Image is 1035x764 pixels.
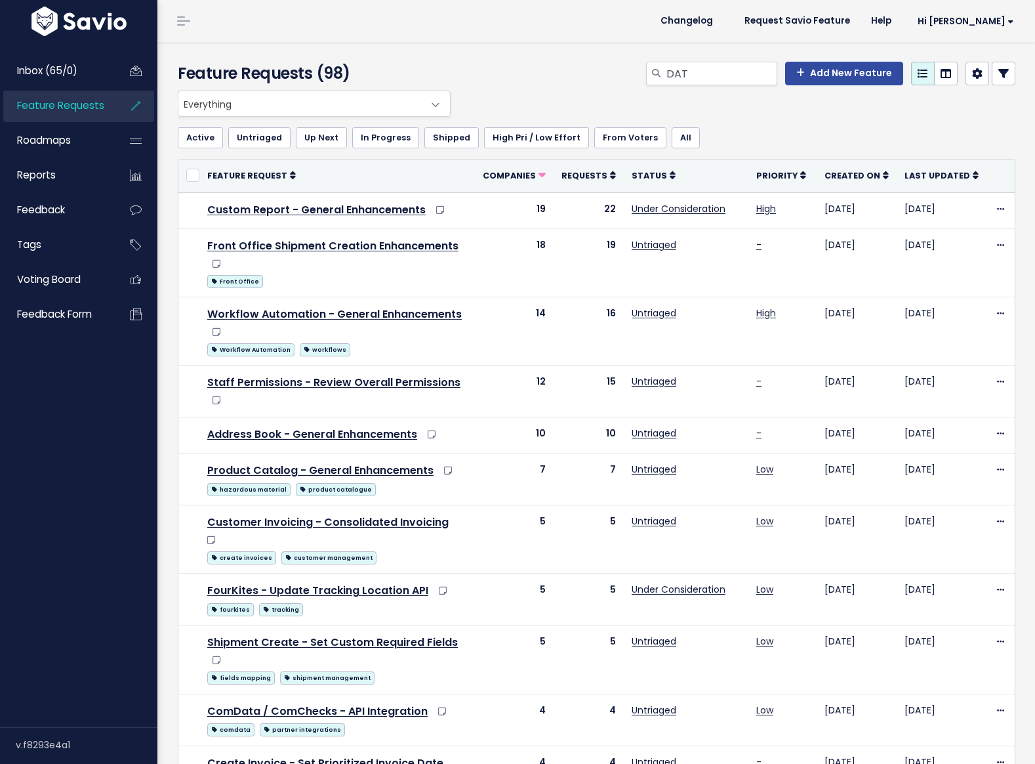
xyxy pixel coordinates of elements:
[483,169,546,182] a: Companies
[207,238,458,253] a: Front Office Shipment Creation Enhancements
[632,427,676,440] a: Untriaged
[897,192,986,228] td: [DATE]
[3,265,109,295] a: Voting Board
[3,299,109,329] a: Feedback form
[665,62,777,85] input: Search features...
[207,669,275,685] a: fields mapping
[897,626,986,694] td: [DATE]
[554,366,624,417] td: 15
[554,454,624,505] td: 7
[817,454,897,505] td: [DATE]
[897,417,986,454] td: [DATE]
[178,127,223,148] a: Active
[207,603,254,616] span: fourkites
[554,297,624,365] td: 16
[554,417,624,454] td: 10
[632,515,676,528] a: Untriaged
[17,64,77,77] span: Inbox (65/0)
[16,728,157,762] div: v.f8293e4a1
[594,127,666,148] a: From Voters
[3,195,109,225] a: Feedback
[817,694,897,746] td: [DATE]
[756,583,773,596] a: Low
[632,170,667,181] span: Status
[424,127,479,148] a: Shipped
[660,16,713,26] span: Changelog
[897,454,986,505] td: [DATE]
[475,228,554,297] td: 18
[824,169,889,182] a: Created On
[207,601,254,617] a: fourkites
[207,202,426,217] a: Custom Report - General Enhancements
[207,551,276,564] span: create invoices
[561,170,607,181] span: Requests
[861,11,902,31] a: Help
[632,704,676,717] a: Untriaged
[178,91,451,117] span: Everything
[3,125,109,156] a: Roadmaps
[632,635,676,648] a: Untriaged
[259,601,303,617] a: tracking
[756,515,773,528] a: Low
[897,366,986,417] td: [DATE]
[734,11,861,31] a: Request Savio Feature
[3,56,109,86] a: Inbox (65/0)
[918,16,1014,26] span: Hi [PERSON_NAME]
[178,91,424,116] span: Everything
[260,721,345,737] a: partner integrations
[3,230,109,260] a: Tags
[259,603,303,616] span: tracking
[785,62,903,85] a: Add New Feature
[296,480,376,497] a: product catalogue
[17,203,65,217] span: Feedback
[280,669,375,685] a: shipment management
[207,704,428,719] a: ComData / ComChecks - API Integration
[817,505,897,574] td: [DATE]
[207,515,449,530] a: Customer Invoicing - Consolidated Invoicing
[281,549,376,565] a: customer management
[554,228,624,297] td: 19
[28,7,130,36] img: logo-white.9d6f32f41409.svg
[300,341,350,357] a: workflows
[632,375,676,388] a: Untriaged
[897,297,986,365] td: [DATE]
[207,671,275,685] span: fields mapping
[554,694,624,746] td: 4
[904,169,979,182] a: Last Updated
[17,307,92,321] span: Feedback form
[756,238,761,251] a: -
[632,169,676,182] a: Status
[207,635,458,650] a: Shipment Create - Set Custom Required Fields
[207,721,254,737] a: comdata
[554,505,624,574] td: 5
[475,505,554,574] td: 5
[207,480,291,497] a: hazardous material
[554,626,624,694] td: 5
[561,169,616,182] a: Requests
[207,275,263,288] span: Front Office
[207,341,294,357] a: Workflow Automation
[207,427,417,442] a: Address Book - General Enhancements
[17,98,104,112] span: Feature Requests
[17,133,71,147] span: Roadmaps
[280,671,375,685] span: shipment management
[554,192,624,228] td: 22
[3,91,109,121] a: Feature Requests
[756,427,761,440] a: -
[902,11,1025,32] a: Hi [PERSON_NAME]
[475,297,554,365] td: 14
[207,307,462,322] a: Workflow Automation - General Enhancements
[817,574,897,626] td: [DATE]
[904,170,970,181] span: Last Updated
[296,483,376,496] span: product catalogue
[178,127,1015,148] ul: Filter feature requests
[17,168,56,182] span: Reports
[632,583,725,596] a: Under Consideration
[300,343,350,356] span: workflows
[207,272,263,289] a: Front Office
[484,127,589,148] a: High Pri / Low Effort
[632,238,676,251] a: Untriaged
[475,417,554,454] td: 10
[756,463,773,476] a: Low
[817,297,897,365] td: [DATE]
